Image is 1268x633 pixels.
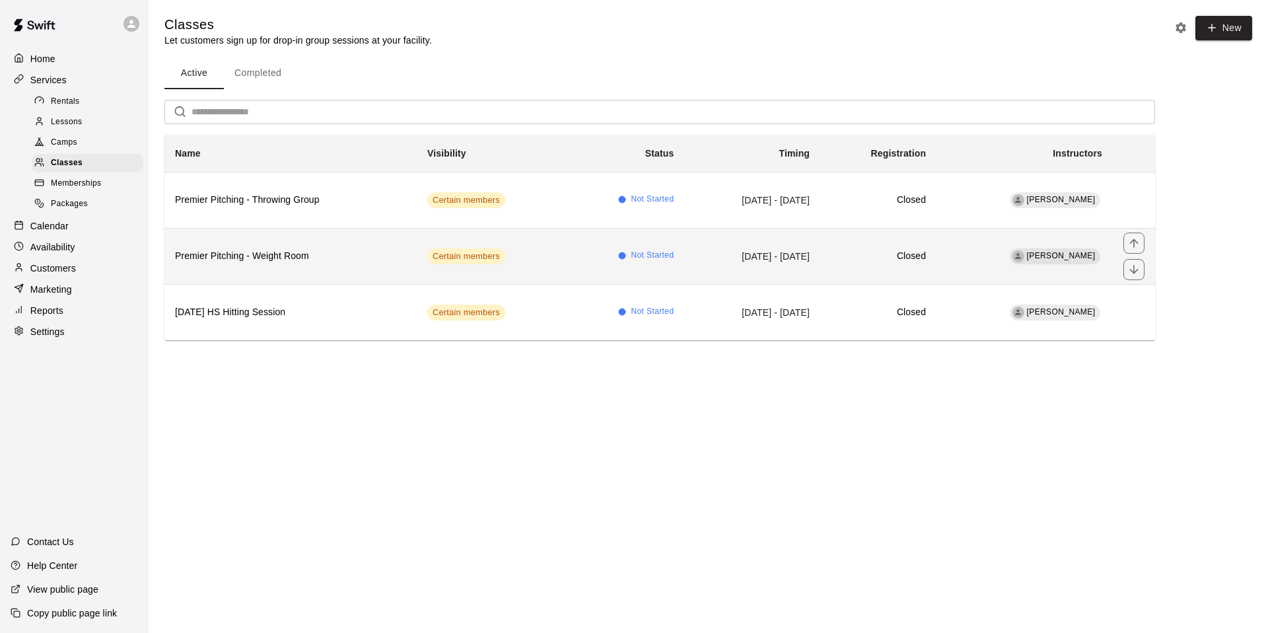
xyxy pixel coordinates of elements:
a: Reports [11,301,138,320]
span: Lessons [51,116,83,129]
button: Active [164,57,224,89]
h6: Closed [831,305,926,320]
table: simple table [164,135,1155,340]
div: Packages [32,195,143,213]
td: [DATE] - [DATE] [685,172,821,228]
b: Status [645,148,674,159]
p: Calendar [30,219,69,233]
span: Camps [51,136,77,149]
h6: Premier Pitching - Weight Room [175,249,406,264]
div: Camps [32,133,143,152]
p: Home [30,52,55,65]
p: Contact Us [27,535,74,548]
p: Reports [30,304,63,317]
p: Settings [30,325,65,338]
button: Completed [224,57,292,89]
p: Services [30,73,67,87]
div: Rentals [32,93,143,111]
p: Help Center [27,559,77,572]
h5: Classes [164,16,432,34]
a: Rentals [32,91,149,112]
button: move item down [1123,259,1145,280]
div: Neal Cotts [1012,194,1024,206]
button: Classes settings [1171,18,1191,38]
span: [PERSON_NAME] [1027,251,1096,260]
div: Classes [32,154,143,172]
span: Not Started [631,305,674,318]
b: Visibility [427,148,466,159]
p: Customers [30,262,76,275]
a: Marketing [11,279,138,299]
a: Availability [11,237,138,257]
h6: Premier Pitching - Throwing Group [175,193,406,207]
p: View public page [27,583,98,596]
a: Customers [11,258,138,278]
span: Certain members [427,307,505,319]
span: Not Started [631,249,674,262]
a: Packages [32,194,149,215]
a: Services [11,70,138,90]
span: Packages [51,198,88,211]
a: Memberships [32,174,149,194]
td: [DATE] - [DATE] [685,284,821,340]
div: Memberships [32,174,143,193]
p: Marketing [30,283,72,296]
p: Copy public page link [27,607,117,620]
span: Certain members [427,194,505,207]
span: Memberships [51,177,101,190]
span: [PERSON_NAME] [1027,307,1096,316]
div: This service is visible to only customers with certain memberships. Check the service pricing for... [427,248,505,264]
span: Certain members [427,250,505,263]
div: This service is visible to only customers with certain memberships. Check the service pricing for... [427,305,505,320]
span: Rentals [51,95,80,108]
a: Calendar [11,216,138,236]
p: Availability [30,241,75,254]
a: Lessons [32,112,149,132]
b: Timing [779,148,810,159]
p: Let customers sign up for drop-in group sessions at your facility. [164,34,432,47]
td: [DATE] - [DATE] [685,228,821,284]
span: Classes [51,157,83,170]
a: Home [11,49,138,69]
b: Name [175,148,201,159]
h6: Closed [831,249,926,264]
a: Settings [11,322,138,342]
a: Camps [32,133,149,153]
b: Instructors [1053,148,1102,159]
div: Kyle Frischmann [1012,307,1024,318]
button: New [1195,16,1252,40]
h6: [DATE] HS Hitting Session [175,305,406,320]
span: Not Started [631,193,674,206]
div: Lessons [32,113,143,131]
button: move item up [1123,233,1145,254]
a: Classes [32,153,149,174]
div: This service is visible to only customers with certain memberships. Check the service pricing for... [427,192,505,208]
span: [PERSON_NAME] [1027,195,1096,204]
b: Registration [871,148,926,159]
div: Neal Cotts [1012,250,1024,262]
h6: Closed [831,193,926,207]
